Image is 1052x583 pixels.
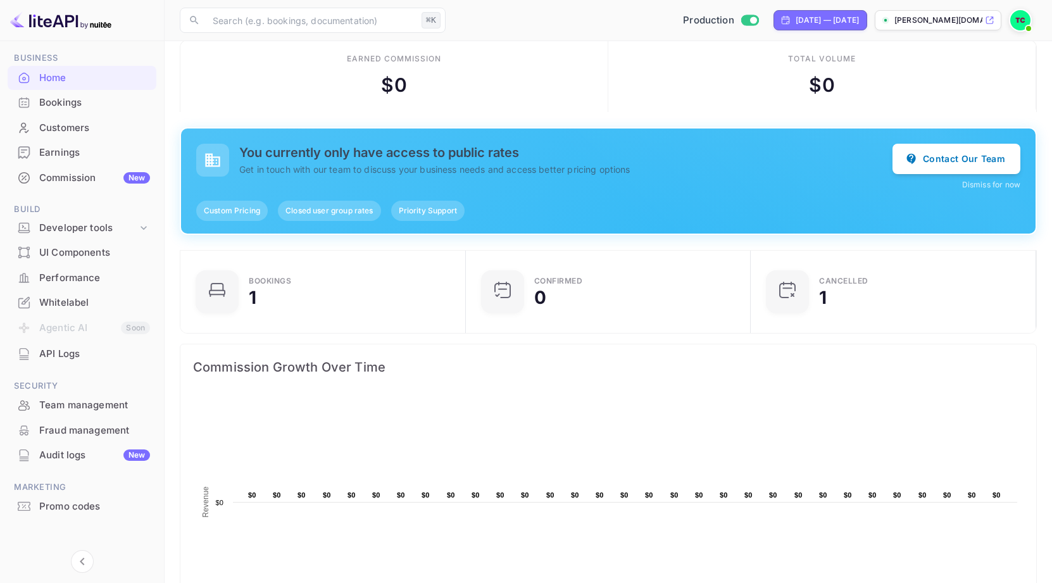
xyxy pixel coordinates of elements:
[819,491,827,499] text: $0
[8,203,156,216] span: Build
[372,491,380,499] text: $0
[809,71,834,99] div: $ 0
[8,116,156,141] div: Customers
[39,96,150,110] div: Bookings
[8,141,156,165] div: Earnings
[8,116,156,139] a: Customers
[196,205,268,216] span: Custom Pricing
[8,91,156,114] a: Bookings
[249,277,291,285] div: Bookings
[8,443,156,468] div: Audit logsNew
[720,491,728,499] text: $0
[39,271,150,285] div: Performance
[645,491,653,499] text: $0
[1010,10,1030,30] img: TONY CALAMITA
[8,166,156,189] a: CommissionNew
[297,491,306,499] text: $0
[534,277,583,285] div: Confirmed
[472,491,480,499] text: $0
[8,393,156,417] a: Team management
[447,491,455,499] text: $0
[8,494,156,518] a: Promo codes
[422,491,430,499] text: $0
[521,491,529,499] text: $0
[8,418,156,443] div: Fraud management
[273,491,281,499] text: $0
[962,179,1020,191] button: Dismiss for now
[496,491,504,499] text: $0
[620,491,629,499] text: $0
[205,8,416,33] input: Search (e.g. bookings, documentation)
[39,347,150,361] div: API Logs
[670,491,679,499] text: $0
[347,53,441,65] div: Earned commission
[8,418,156,442] a: Fraud management
[39,398,150,413] div: Team management
[744,491,753,499] text: $0
[695,491,703,499] text: $0
[8,291,156,314] a: Whitelabel
[819,289,827,306] div: 1
[8,266,156,291] div: Performance
[943,491,951,499] text: $0
[123,449,150,461] div: New
[678,13,763,28] div: Switch to Sandbox mode
[844,491,852,499] text: $0
[546,491,554,499] text: $0
[193,357,1024,377] span: Commission Growth Over Time
[39,221,137,235] div: Developer tools
[39,448,150,463] div: Audit logs
[8,166,156,191] div: CommissionNew
[39,171,150,185] div: Commission
[993,491,1001,499] text: $0
[239,163,892,176] p: Get in touch with our team to discuss your business needs and access better pricing options
[8,266,156,289] a: Performance
[819,277,868,285] div: CANCELLED
[683,13,734,28] span: Production
[323,491,331,499] text: $0
[892,144,1020,174] button: Contact Our Team
[71,550,94,573] button: Collapse navigation
[278,205,380,216] span: Closed user group rates
[8,241,156,265] div: UI Components
[8,342,156,365] a: API Logs
[894,15,982,26] p: [PERSON_NAME][DOMAIN_NAME]...
[8,379,156,393] span: Security
[348,491,356,499] text: $0
[39,423,150,438] div: Fraud management
[8,291,156,315] div: Whitelabel
[596,491,604,499] text: $0
[8,393,156,418] div: Team management
[201,486,210,517] text: Revenue
[788,53,856,65] div: Total volume
[571,491,579,499] text: $0
[239,145,892,160] h5: You currently only have access to public rates
[249,289,256,306] div: 1
[893,491,901,499] text: $0
[868,491,877,499] text: $0
[8,91,156,115] div: Bookings
[39,121,150,135] div: Customers
[534,289,546,306] div: 0
[391,205,465,216] span: Priority Support
[8,494,156,519] div: Promo codes
[248,491,256,499] text: $0
[918,491,927,499] text: $0
[10,10,111,30] img: LiteAPI logo
[8,443,156,467] a: Audit logsNew
[968,491,976,499] text: $0
[769,491,777,499] text: $0
[397,491,405,499] text: $0
[39,246,150,260] div: UI Components
[8,66,156,91] div: Home
[381,71,406,99] div: $ 0
[123,172,150,184] div: New
[8,241,156,264] a: UI Components
[39,499,150,514] div: Promo codes
[8,480,156,494] span: Marketing
[39,146,150,160] div: Earnings
[796,15,859,26] div: [DATE] — [DATE]
[422,12,441,28] div: ⌘K
[8,217,156,239] div: Developer tools
[8,141,156,164] a: Earnings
